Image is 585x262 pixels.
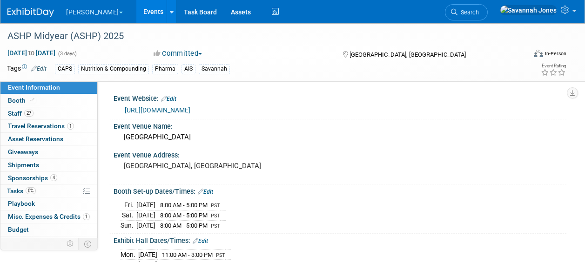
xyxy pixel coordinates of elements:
[0,120,97,132] a: Travel Reservations1
[8,84,60,91] span: Event Information
[8,213,90,220] span: Misc. Expenses & Credits
[162,251,213,258] span: 11:00 AM - 3:00 PM
[78,64,149,74] div: Nutrition & Compounding
[125,106,190,114] a: [URL][DOMAIN_NAME]
[8,161,39,169] span: Shipments
[8,148,38,156] span: Giveaways
[500,5,557,15] img: Savannah Jones
[8,122,74,130] span: Travel Reservations
[31,65,47,72] a: Edit
[545,50,566,57] div: In-Person
[211,223,220,229] span: PST
[0,94,97,107] a: Booth
[114,184,566,196] div: Booth Set-up Dates/Times:
[8,97,36,104] span: Booth
[121,249,138,260] td: Mon.
[541,64,566,68] div: Event Rating
[0,223,97,236] a: Budget
[121,130,559,144] div: [GEOGRAPHIC_DATA]
[198,189,213,195] a: Edit
[8,174,57,182] span: Sponsorships
[160,212,208,219] span: 8:00 AM - 5:00 PM
[7,8,54,17] img: ExhibitDay
[0,146,97,158] a: Giveaways
[350,51,466,58] span: [GEOGRAPHIC_DATA], [GEOGRAPHIC_DATA]
[8,200,35,207] span: Playbook
[0,81,97,94] a: Event Information
[26,187,36,194] span: 0%
[182,64,195,74] div: AIS
[57,51,77,57] span: (3 days)
[83,213,90,220] span: 1
[138,249,157,260] td: [DATE]
[0,133,97,145] a: Asset Reservations
[27,49,36,57] span: to
[114,92,566,104] div: Event Website:
[152,64,178,74] div: Pharma
[0,107,97,120] a: Staff27
[0,197,97,210] a: Playbook
[114,119,566,131] div: Event Venue Name:
[50,174,57,181] span: 4
[121,200,136,210] td: Fri.
[62,238,79,250] td: Personalize Event Tab Strip
[534,50,543,57] img: Format-Inperson.png
[0,210,97,223] a: Misc. Expenses & Credits1
[4,28,518,45] div: ASHP Midyear (ASHP) 2025
[7,64,47,74] td: Tags
[114,234,566,246] div: Exhibit Hall Dates/Times:
[457,9,479,16] span: Search
[199,64,230,74] div: Savannah
[7,187,36,195] span: Tasks
[8,135,63,143] span: Asset Reservations
[7,49,56,57] span: [DATE] [DATE]
[0,185,97,197] a: Tasks0%
[30,98,34,103] i: Booth reservation complete
[161,96,176,102] a: Edit
[160,202,208,209] span: 8:00 AM - 5:00 PM
[8,110,34,117] span: Staff
[136,220,155,230] td: [DATE]
[485,48,566,62] div: Event Format
[160,222,208,229] span: 8:00 AM - 5:00 PM
[216,252,225,258] span: PST
[211,203,220,209] span: PST
[136,210,155,221] td: [DATE]
[24,110,34,117] span: 27
[136,200,155,210] td: [DATE]
[121,220,136,230] td: Sun.
[150,49,206,59] button: Committed
[8,226,29,233] span: Budget
[0,159,97,171] a: Shipments
[193,238,208,244] a: Edit
[445,4,488,20] a: Search
[55,64,75,74] div: CAPS
[79,238,98,250] td: Toggle Event Tabs
[211,213,220,219] span: PST
[0,172,97,184] a: Sponsorships4
[67,123,74,130] span: 1
[114,148,566,160] div: Event Venue Address:
[121,210,136,221] td: Sat.
[124,162,292,170] pre: [GEOGRAPHIC_DATA], [GEOGRAPHIC_DATA]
